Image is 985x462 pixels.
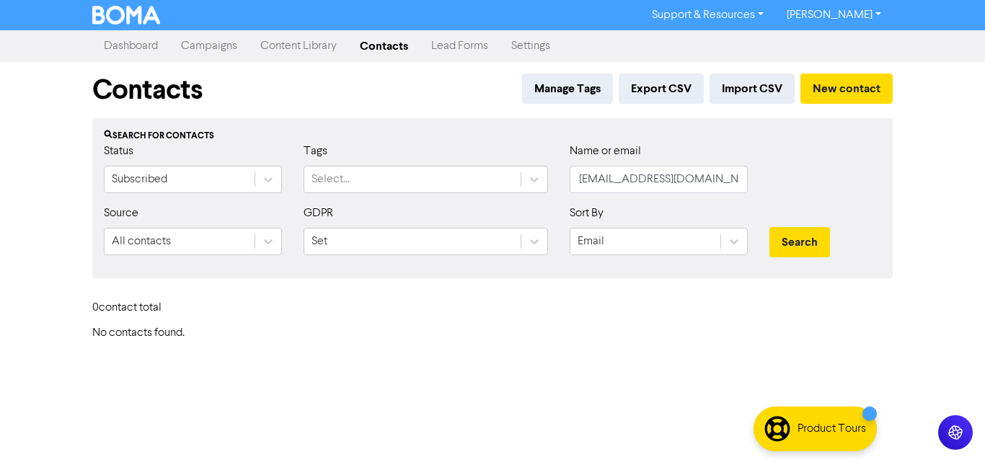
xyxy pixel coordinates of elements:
[775,4,893,27] a: [PERSON_NAME]
[769,227,830,257] button: Search
[304,205,333,222] label: GDPR
[710,74,795,104] button: Import CSV
[112,233,171,250] div: All contacts
[92,74,203,107] h1: Contacts
[92,326,893,340] h6: No contacts found.
[249,32,348,61] a: Content Library
[420,32,500,61] a: Lead Forms
[913,393,985,462] iframe: Chat Widget
[640,4,775,27] a: Support & Resources
[92,32,169,61] a: Dashboard
[104,130,881,143] div: Search for contacts
[92,301,208,315] h6: 0 contact total
[570,143,641,160] label: Name or email
[92,6,160,25] img: BOMA Logo
[104,205,138,222] label: Source
[570,205,604,222] label: Sort By
[500,32,562,61] a: Settings
[619,74,704,104] button: Export CSV
[312,233,327,250] div: Set
[112,171,167,188] div: Subscribed
[304,143,327,160] label: Tags
[169,32,249,61] a: Campaigns
[578,233,604,250] div: Email
[348,32,420,61] a: Contacts
[522,74,613,104] button: Manage Tags
[104,143,133,160] label: Status
[800,74,893,104] button: New contact
[312,171,350,188] div: Select...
